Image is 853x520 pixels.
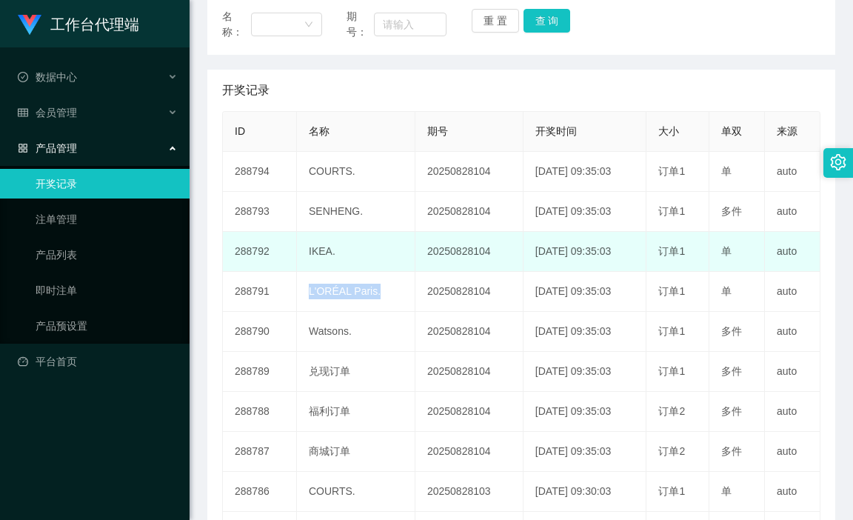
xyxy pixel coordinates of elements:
[36,311,178,341] a: 产品预设置
[765,152,820,192] td: auto
[223,312,297,352] td: 288790
[18,143,28,153] i: 图标: appstore-o
[415,352,523,392] td: 20250828104
[721,485,732,497] span: 单
[523,9,571,33] button: 查 询
[658,485,685,497] span: 订单1
[777,125,797,137] span: 来源
[765,472,820,512] td: auto
[297,352,415,392] td: 兑现订单
[721,165,732,177] span: 单
[415,232,523,272] td: 20250828104
[223,352,297,392] td: 288789
[297,232,415,272] td: IKEA.
[523,472,647,512] td: [DATE] 09:30:03
[304,20,313,30] i: 图标: down
[523,312,647,352] td: [DATE] 09:35:03
[535,125,577,137] span: 开奖时间
[223,232,297,272] td: 288792
[523,272,647,312] td: [DATE] 09:35:03
[721,325,742,337] span: 多件
[658,245,685,257] span: 订单1
[658,205,685,217] span: 订单1
[235,125,245,137] span: ID
[523,392,647,432] td: [DATE] 09:35:03
[374,13,446,36] input: 请输入
[222,9,251,40] span: 名称：
[472,9,519,33] button: 重 置
[18,72,28,82] i: 图标: check-circle-o
[658,445,685,457] span: 订单2
[347,9,373,40] span: 期号：
[223,272,297,312] td: 288791
[523,432,647,472] td: [DATE] 09:35:03
[721,205,742,217] span: 多件
[830,154,846,170] i: 图标: setting
[223,392,297,432] td: 288788
[36,240,178,270] a: 产品列表
[721,405,742,417] span: 多件
[721,285,732,297] span: 单
[309,125,330,137] span: 名称
[415,472,523,512] td: 20250828103
[18,347,178,376] a: 图标: dashboard平台首页
[297,152,415,192] td: COURTS.
[297,312,415,352] td: Watsons.
[18,71,77,83] span: 数据中心
[721,445,742,457] span: 多件
[415,312,523,352] td: 20250828104
[223,152,297,192] td: 288794
[415,432,523,472] td: 20250828104
[36,169,178,199] a: 开奖记录
[36,204,178,234] a: 注单管理
[18,107,28,118] i: 图标: table
[18,142,77,154] span: 产品管理
[18,107,77,119] span: 会员管理
[765,312,820,352] td: auto
[658,285,685,297] span: 订单1
[765,192,820,232] td: auto
[415,152,523,192] td: 20250828104
[765,272,820,312] td: auto
[523,352,647,392] td: [DATE] 09:35:03
[427,125,448,137] span: 期号
[415,392,523,432] td: 20250828104
[658,365,685,377] span: 订单1
[415,192,523,232] td: 20250828104
[523,152,647,192] td: [DATE] 09:35:03
[523,232,647,272] td: [DATE] 09:35:03
[721,245,732,257] span: 单
[223,432,297,472] td: 288787
[765,352,820,392] td: auto
[658,125,679,137] span: 大小
[297,192,415,232] td: SENHENG.
[297,472,415,512] td: COURTS.
[222,81,270,99] span: 开奖记录
[36,276,178,305] a: 即时注单
[658,405,685,417] span: 订单2
[18,18,139,30] a: 工作台代理端
[721,125,742,137] span: 单双
[721,365,742,377] span: 多件
[297,432,415,472] td: 商城订单
[765,432,820,472] td: auto
[523,192,647,232] td: [DATE] 09:35:03
[658,325,685,337] span: 订单1
[223,472,297,512] td: 288786
[765,392,820,432] td: auto
[50,1,139,48] h1: 工作台代理端
[223,192,297,232] td: 288793
[297,272,415,312] td: L'ORÉAL Paris.
[297,392,415,432] td: 福利订单
[18,15,41,36] img: logo.9652507e.png
[658,165,685,177] span: 订单1
[765,232,820,272] td: auto
[415,272,523,312] td: 20250828104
